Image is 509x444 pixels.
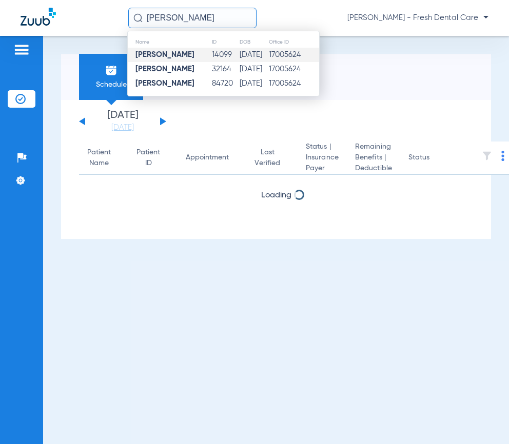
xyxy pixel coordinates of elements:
[211,76,239,91] td: 84720
[239,76,268,91] td: [DATE]
[21,8,56,26] img: Zuub Logo
[482,151,492,161] img: filter.svg
[306,152,339,174] span: Insurance Payer
[128,36,211,48] th: Name
[135,79,194,87] strong: [PERSON_NAME]
[261,191,291,199] span: Loading
[13,44,30,56] img: hamburger-icon
[268,62,319,76] td: 17005624
[136,147,160,169] div: Patient ID
[92,123,153,133] a: [DATE]
[211,36,239,48] th: ID
[87,147,111,169] div: Patient Name
[254,147,289,169] div: Last Verified
[355,163,392,174] span: Deductible
[135,51,194,58] strong: [PERSON_NAME]
[135,65,194,73] strong: [PERSON_NAME]
[298,142,347,175] th: Status |
[347,142,400,175] th: Remaining Benefits |
[239,62,268,76] td: [DATE]
[87,147,120,169] div: Patient Name
[268,76,319,91] td: 17005624
[268,36,319,48] th: Office ID
[400,142,469,175] th: Status
[347,13,488,23] span: [PERSON_NAME] - Fresh Dental Care
[92,110,153,133] li: [DATE]
[239,36,268,48] th: DOB
[128,8,257,28] input: Search for patients
[501,151,504,161] img: group-dot-blue.svg
[211,48,239,62] td: 14099
[186,152,229,163] div: Appointment
[239,48,268,62] td: [DATE]
[254,147,280,169] div: Last Verified
[136,147,169,169] div: Patient ID
[133,13,143,23] img: Search Icon
[105,64,118,76] img: Schedule
[87,79,135,90] span: Schedule
[268,48,319,62] td: 17005624
[186,152,238,163] div: Appointment
[211,62,239,76] td: 32164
